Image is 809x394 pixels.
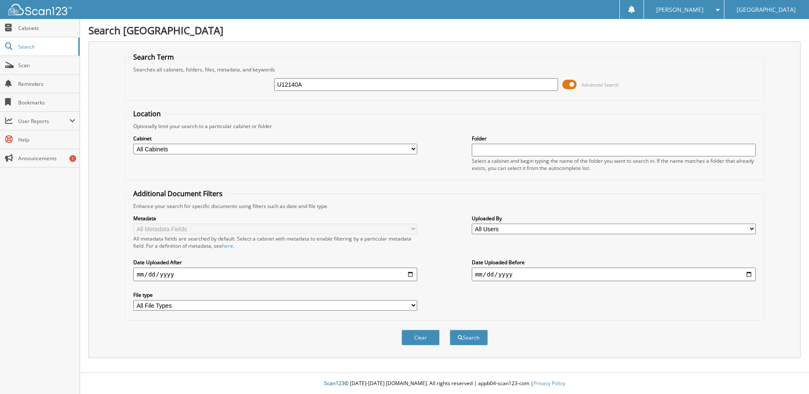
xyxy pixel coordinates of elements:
[133,268,417,281] input: start
[18,99,75,106] span: Bookmarks
[472,215,756,222] label: Uploaded By
[472,135,756,142] label: Folder
[129,123,760,130] div: Optionally limit your search to a particular cabinet or folder
[18,62,75,69] span: Scan
[69,155,76,162] div: 1
[80,373,809,394] div: © [DATE]-[DATE] [DOMAIN_NAME]. All rights reserved | appb04-scan123-com |
[129,52,178,62] legend: Search Term
[222,242,233,249] a: here
[88,23,801,37] h1: Search [GEOGRAPHIC_DATA]
[450,330,488,345] button: Search
[472,157,756,172] div: Select a cabinet and begin typing the name of the folder you want to search in. If the name match...
[133,259,417,266] label: Date Uploaded After
[133,235,417,249] div: All metadata fields are searched by default. Select a cabinet with metadata to enable filtering b...
[18,118,69,125] span: User Reports
[129,66,760,73] div: Searches all cabinets, folders, files, metadata, and keywords
[133,291,417,298] label: File type
[18,136,75,143] span: Help
[18,80,75,88] span: Reminders
[472,268,756,281] input: end
[133,215,417,222] label: Metadata
[324,380,344,387] span: Scan123
[534,380,565,387] a: Privacy Policy
[129,189,227,198] legend: Additional Document Filters
[581,82,619,88] span: Advanced Search
[472,259,756,266] label: Date Uploaded Before
[8,4,72,15] img: scan123-logo-white.svg
[129,202,760,210] div: Enhance your search for specific documents using filters such as date and file type.
[133,135,417,142] label: Cabinet
[18,25,75,32] span: Cabinets
[129,109,165,118] legend: Location
[656,7,704,12] span: [PERSON_NAME]
[18,43,74,50] span: Search
[18,155,75,162] span: Announcements
[737,7,796,12] span: [GEOGRAPHIC_DATA]
[402,330,440,345] button: Clear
